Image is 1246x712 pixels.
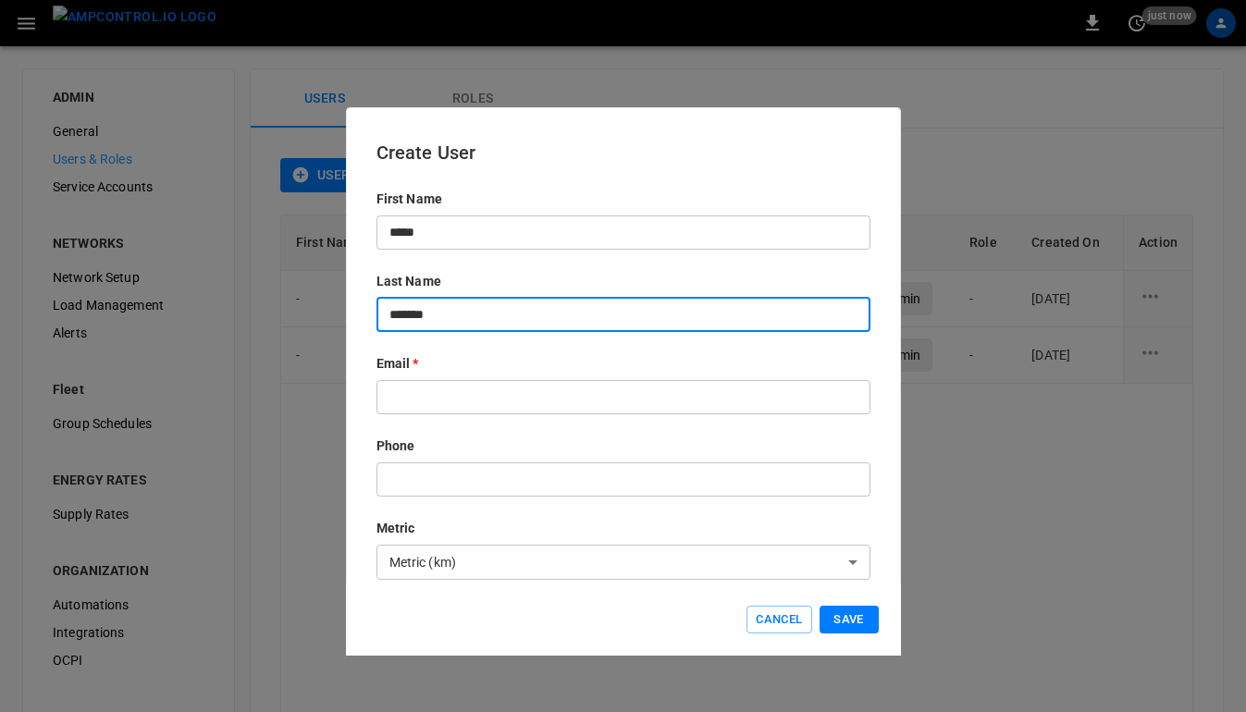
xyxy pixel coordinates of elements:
[376,519,870,537] p: Metric
[376,545,870,580] div: Metric (km)
[820,606,879,634] button: Save
[376,272,870,290] p: Last Name
[376,602,870,620] p: Type
[376,354,870,373] p: Email
[376,436,870,455] p: Phone
[376,190,870,208] p: First Name
[376,138,870,190] h6: Create User
[746,606,811,634] button: Cancel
